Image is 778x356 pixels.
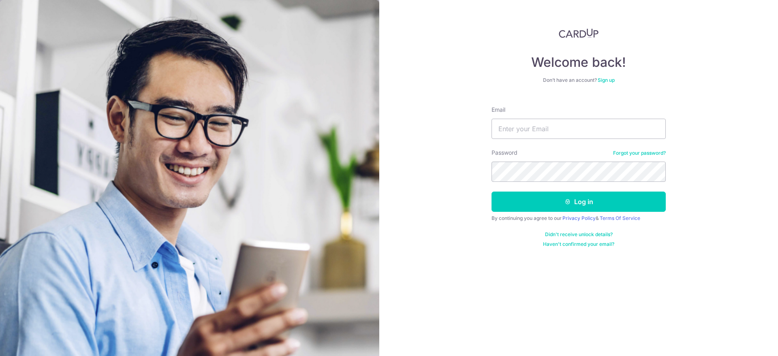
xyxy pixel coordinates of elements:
[598,77,615,83] a: Sign up
[562,215,596,221] a: Privacy Policy
[492,149,517,157] label: Password
[613,150,666,156] a: Forgot your password?
[559,28,598,38] img: CardUp Logo
[492,106,505,114] label: Email
[492,77,666,83] div: Don’t have an account?
[492,192,666,212] button: Log in
[545,231,613,238] a: Didn't receive unlock details?
[492,215,666,222] div: By continuing you agree to our &
[492,119,666,139] input: Enter your Email
[543,241,614,247] a: Haven't confirmed your email?
[600,215,640,221] a: Terms Of Service
[492,54,666,70] h4: Welcome back!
